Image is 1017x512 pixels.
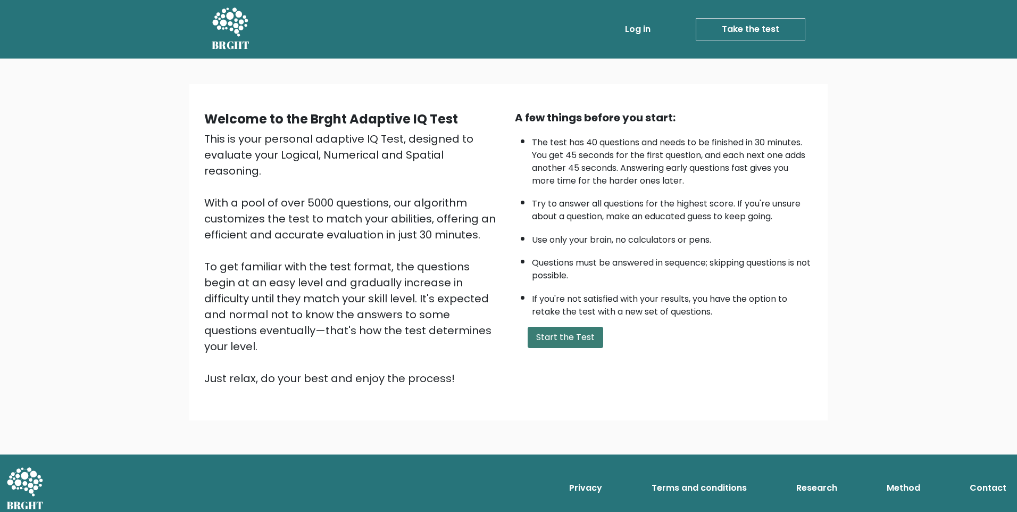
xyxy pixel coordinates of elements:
[647,477,751,499] a: Terms and conditions
[204,110,458,128] b: Welcome to the Brght Adaptive IQ Test
[515,110,813,126] div: A few things before you start:
[532,192,813,223] li: Try to answer all questions for the highest score. If you're unsure about a question, make an edu...
[792,477,841,499] a: Research
[532,287,813,318] li: If you're not satisfied with your results, you have the option to retake the test with a new set ...
[532,251,813,282] li: Questions must be answered in sequence; skipping questions is not possible.
[696,18,805,40] a: Take the test
[528,327,603,348] button: Start the Test
[212,4,250,54] a: BRGHT
[882,477,924,499] a: Method
[621,19,655,40] a: Log in
[565,477,606,499] a: Privacy
[965,477,1011,499] a: Contact
[204,131,502,386] div: This is your personal adaptive IQ Test, designed to evaluate your Logical, Numerical and Spatial ...
[532,131,813,187] li: The test has 40 questions and needs to be finished in 30 minutes. You get 45 seconds for the firs...
[532,228,813,246] li: Use only your brain, no calculators or pens.
[212,39,250,52] h5: BRGHT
